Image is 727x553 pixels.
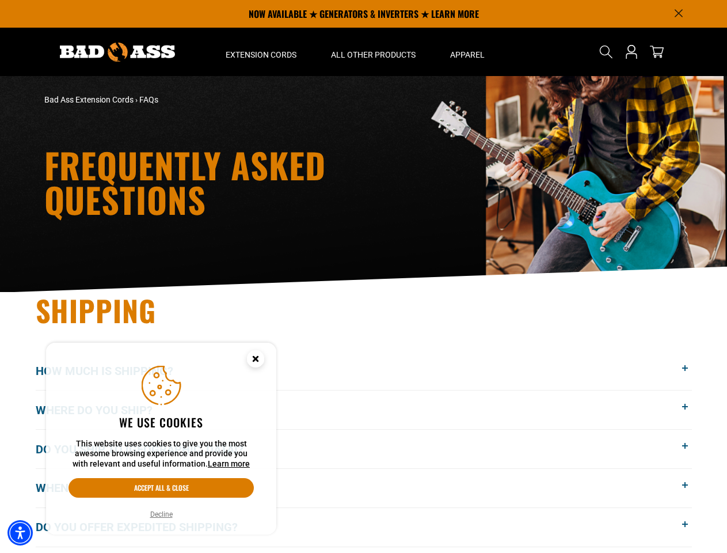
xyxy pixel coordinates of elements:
[331,50,416,60] span: All Other Products
[44,95,134,104] a: Bad Ass Extension Cords
[208,28,314,76] summary: Extension Cords
[135,95,138,104] span: ›
[36,352,692,391] button: How much is shipping?
[68,415,254,430] h2: We use cookies
[44,94,465,106] nav: breadcrumbs
[36,402,170,419] span: Where do you ship?
[44,147,465,217] h1: Frequently Asked Questions
[36,469,692,507] button: When will my order get here?
[36,430,692,468] button: Do you ship to [GEOGRAPHIC_DATA]?
[68,478,254,498] button: Accept all & close
[60,43,175,62] img: Bad Ass Extension Cords
[7,520,33,546] div: Accessibility Menu
[36,479,235,497] span: When will my order get here?
[139,95,158,104] span: FAQs
[46,343,276,535] aside: Cookie Consent
[648,45,666,59] a: cart
[147,509,176,520] button: Decline
[36,289,157,331] span: Shipping
[36,441,261,458] span: Do you ship to [GEOGRAPHIC_DATA]?
[36,391,692,429] button: Where do you ship?
[597,43,615,61] summary: Search
[450,50,485,60] span: Apparel
[235,343,276,378] button: Close this option
[208,459,250,468] a: This website uses cookies to give you the most awesome browsing experience and provide you with r...
[314,28,433,76] summary: All Other Products
[68,439,254,469] p: This website uses cookies to give you the most awesome browsing experience and provide you with r...
[433,28,502,76] summary: Apparel
[622,28,641,76] a: Open this option
[36,508,692,547] button: Do you offer expedited shipping?
[36,362,191,380] span: How much is shipping?
[226,50,296,60] span: Extension Cords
